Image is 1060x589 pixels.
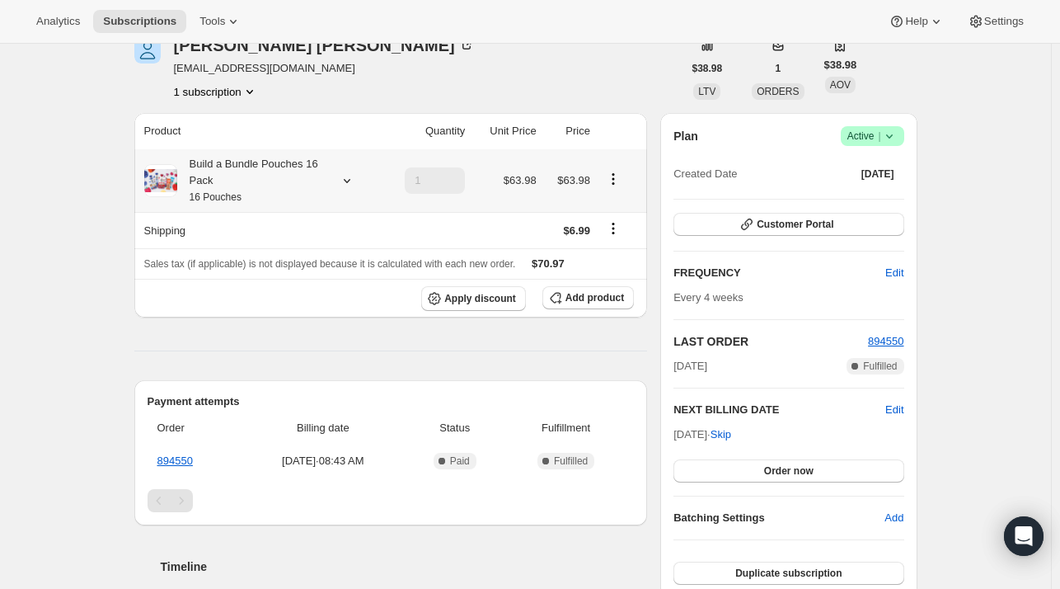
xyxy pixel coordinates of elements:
button: Analytics [26,10,90,33]
button: Duplicate subscription [673,562,903,585]
h2: FREQUENCY [673,265,885,281]
span: $38.98 [692,62,723,75]
button: 1 [766,57,791,80]
span: Fulfillment [508,420,624,436]
h2: NEXT BILLING DATE [673,402,885,418]
th: Price [542,113,595,149]
th: Product [134,113,382,149]
button: 894550 [868,333,903,350]
span: | [878,130,880,143]
span: Paid [450,455,470,468]
th: Unit Price [470,113,541,149]
button: Edit [875,260,913,286]
span: [DATE] · 08:43 AM [244,453,401,469]
span: 1 [776,62,781,75]
button: Shipping actions [600,219,626,238]
span: Add [884,510,903,526]
button: [DATE] [851,163,904,186]
h6: Batching Settings [673,510,884,526]
button: Product actions [174,83,258,100]
span: [DATE] [673,358,707,375]
span: $6.99 [563,224,590,237]
span: Analytics [36,15,80,28]
th: Quantity [382,113,470,149]
span: Billing date [244,420,401,436]
h2: Payment attempts [148,393,635,410]
button: Help [879,10,954,33]
span: Skip [711,426,731,443]
span: Tools [199,15,225,28]
span: $63.98 [557,174,590,186]
span: Duplicate subscription [735,567,842,580]
span: Settings [984,15,1024,28]
span: Created Date [673,166,737,182]
span: Sales tax (if applicable) is not displayed because it is calculated with each new order. [144,258,516,270]
span: Every 4 weeks [673,291,743,304]
h2: Plan [673,128,698,144]
span: [DATE] · [673,428,731,441]
span: LTV [698,86,715,97]
span: Add product [565,291,624,304]
th: Shipping [134,212,382,248]
button: Skip [701,422,741,448]
span: Seth Foust [134,37,161,64]
span: Customer Portal [757,218,833,231]
span: Status [411,420,498,436]
h2: LAST ORDER [673,333,868,350]
a: 894550 [157,455,193,467]
button: $38.98 [682,57,733,80]
button: Apply discount [421,286,526,311]
button: Tools [190,10,251,33]
span: [DATE] [861,167,894,181]
small: 16 Pouches [190,191,242,203]
button: Add product [542,286,634,309]
span: Edit [885,265,903,281]
h2: Timeline [161,558,648,575]
span: [EMAIL_ADDRESS][DOMAIN_NAME] [174,60,475,77]
span: $38.98 [824,57,857,73]
span: $70.97 [532,257,565,270]
span: Apply discount [444,292,516,305]
div: Open Intercom Messenger [1004,516,1044,556]
span: $63.98 [504,174,537,186]
a: 894550 [868,335,903,347]
button: Product actions [600,170,626,188]
span: Fulfilled [863,360,897,373]
button: Add [875,505,913,531]
div: Build a Bundle Pouches 16 Pack [177,156,326,205]
span: Order now [764,464,814,478]
button: Order now [673,459,903,483]
span: Active [847,128,898,144]
span: Subscriptions [103,15,176,28]
span: ORDERS [757,86,799,97]
span: AOV [830,79,851,91]
button: Edit [885,402,903,418]
button: Subscriptions [93,10,186,33]
div: [PERSON_NAME] [PERSON_NAME] [174,37,475,54]
nav: Pagination [148,489,635,512]
span: Fulfilled [554,455,588,468]
th: Order [148,410,240,446]
button: Customer Portal [673,213,903,236]
span: Help [905,15,927,28]
button: Settings [958,10,1034,33]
